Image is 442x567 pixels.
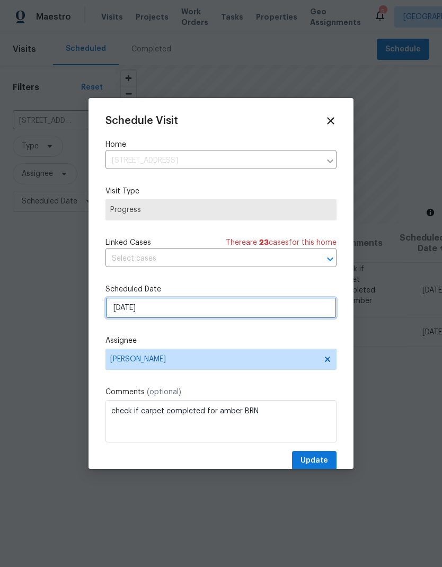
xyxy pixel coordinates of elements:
[105,335,337,346] label: Assignee
[226,237,337,248] span: There are case s for this home
[300,454,328,467] span: Update
[110,355,318,364] span: [PERSON_NAME]
[105,297,337,318] input: M/D/YYYY
[292,451,337,471] button: Update
[105,116,178,126] span: Schedule Visit
[105,400,337,442] textarea: check if carpet completed for amber BRN
[323,252,338,267] button: Open
[105,153,321,169] input: Enter in an address
[105,387,337,397] label: Comments
[105,186,337,197] label: Visit Type
[147,388,181,396] span: (optional)
[325,115,337,127] span: Close
[105,284,337,295] label: Scheduled Date
[110,205,332,215] span: Progress
[105,237,151,248] span: Linked Cases
[259,239,269,246] span: 23
[105,251,307,267] input: Select cases
[105,139,337,150] label: Home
